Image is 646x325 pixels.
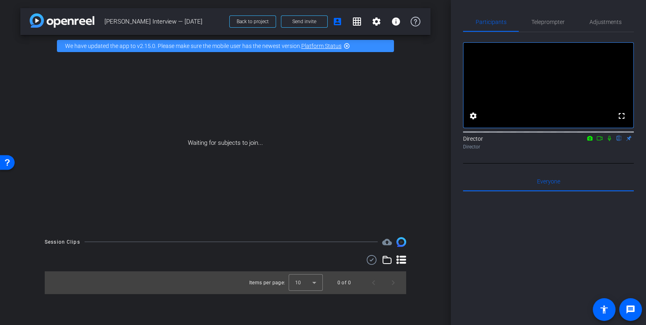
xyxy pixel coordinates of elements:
[589,19,622,25] span: Adjustments
[617,111,626,121] mat-icon: fullscreen
[531,19,565,25] span: Teleprompter
[382,237,392,247] mat-icon: cloud_upload
[292,18,316,25] span: Send invite
[537,179,560,184] span: Everyone
[614,134,624,142] mat-icon: flip
[463,143,634,151] div: Director
[476,19,507,25] span: Participants
[281,15,328,28] button: Send invite
[104,13,224,30] span: [PERSON_NAME] Interview — [DATE]
[372,17,381,26] mat-icon: settings
[249,279,285,287] div: Items per page:
[626,305,635,314] mat-icon: message
[30,13,94,28] img: app-logo
[352,17,362,26] mat-icon: grid_on
[237,19,269,24] span: Back to project
[337,279,351,287] div: 0 of 0
[468,111,478,121] mat-icon: settings
[229,15,276,28] button: Back to project
[301,43,341,49] a: Platform Status
[364,273,383,292] button: Previous page
[383,273,403,292] button: Next page
[391,17,401,26] mat-icon: info
[333,17,342,26] mat-icon: account_box
[57,40,394,52] div: We have updated the app to v2.15.0. Please make sure the mobile user has the newest version.
[463,135,634,151] div: Director
[382,237,392,247] span: Destinations for your clips
[396,237,406,247] img: Session clips
[344,43,350,49] mat-icon: highlight_off
[599,305,609,314] mat-icon: accessibility
[20,57,431,229] div: Waiting for subjects to join...
[45,238,80,246] div: Session Clips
